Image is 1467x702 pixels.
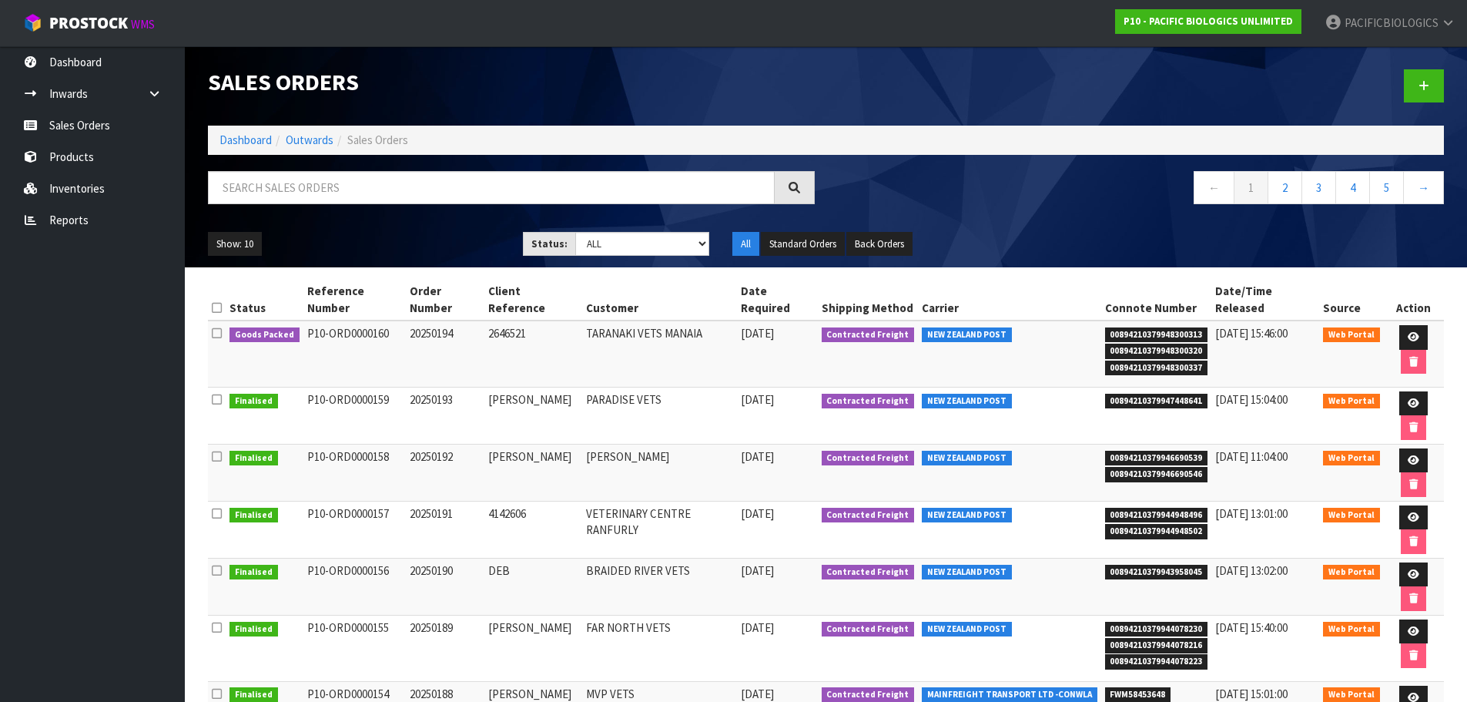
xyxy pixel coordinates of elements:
[208,69,815,95] h1: Sales Orders
[1105,524,1208,539] span: 00894210379944948502
[1403,171,1444,204] a: →
[303,321,406,387] td: P10-ORD0000160
[229,622,278,637] span: Finalised
[1105,344,1208,359] span: 00894210379948300320
[741,563,774,578] span: [DATE]
[229,451,278,466] span: Finalised
[1105,638,1208,653] span: 00894210379944078216
[582,615,737,681] td: FAR NORTH VETS
[761,232,845,257] button: Standard Orders
[741,326,774,341] span: [DATE]
[582,444,737,501] td: [PERSON_NAME]
[1105,394,1208,409] span: 00894210379947448641
[1105,565,1208,580] span: 00894210379943958045
[484,387,582,444] td: [PERSON_NAME]
[822,622,915,637] span: Contracted Freight
[303,501,406,558] td: P10-ORD0000157
[347,133,408,147] span: Sales Orders
[1215,687,1288,701] span: [DATE] 15:01:00
[1105,451,1208,466] span: 00894210379946690539
[822,508,915,523] span: Contracted Freight
[741,620,774,635] span: [DATE]
[922,508,1012,523] span: NEW ZEALAND POST
[582,501,737,558] td: VETERINARY CENTRE RANFURLY
[1105,654,1208,670] span: 00894210379944078223
[838,171,1445,209] nav: Page navigation
[732,232,759,257] button: All
[303,615,406,681] td: P10-ORD0000155
[49,13,128,33] span: ProStock
[219,133,272,147] a: Dashboard
[1105,622,1208,637] span: 00894210379944078230
[582,279,737,321] th: Customer
[1215,449,1288,464] span: [DATE] 11:04:00
[1105,508,1208,523] span: 00894210379944948496
[303,558,406,615] td: P10-ORD0000156
[582,387,737,444] td: PARADISE VETS
[23,13,42,32] img: cube-alt.png
[531,237,568,250] strong: Status:
[229,394,278,409] span: Finalised
[582,558,737,615] td: BRAIDED RIVER VETS
[737,279,818,321] th: Date Required
[1215,506,1288,521] span: [DATE] 13:01:00
[1319,279,1384,321] th: Source
[406,501,484,558] td: 20250191
[131,17,155,32] small: WMS
[1301,171,1336,204] a: 3
[1323,622,1380,637] span: Web Portal
[1105,327,1208,343] span: 00894210379948300313
[918,279,1101,321] th: Carrier
[822,394,915,409] span: Contracted Freight
[846,232,913,257] button: Back Orders
[741,687,774,701] span: [DATE]
[922,622,1012,637] span: NEW ZEALAND POST
[1234,171,1268,204] a: 1
[1323,327,1380,343] span: Web Portal
[406,444,484,501] td: 20250192
[1335,171,1370,204] a: 4
[818,279,919,321] th: Shipping Method
[1215,563,1288,578] span: [DATE] 13:02:00
[822,327,915,343] span: Contracted Freight
[484,558,582,615] td: DEB
[1384,279,1444,321] th: Action
[1215,620,1288,635] span: [DATE] 15:40:00
[1105,361,1208,376] span: 00894210379948300337
[922,327,1012,343] span: NEW ZEALAND POST
[303,387,406,444] td: P10-ORD0000159
[1101,279,1212,321] th: Connote Number
[406,279,484,321] th: Order Number
[582,321,737,387] td: TARANAKI VETS MANAIA
[822,565,915,580] span: Contracted Freight
[406,387,484,444] td: 20250193
[303,279,406,321] th: Reference Number
[922,565,1012,580] span: NEW ZEALAND POST
[741,449,774,464] span: [DATE]
[406,321,484,387] td: 20250194
[484,444,582,501] td: [PERSON_NAME]
[1211,279,1319,321] th: Date/Time Released
[741,506,774,521] span: [DATE]
[1323,451,1380,466] span: Web Portal
[1215,326,1288,341] span: [DATE] 15:46:00
[1268,171,1302,204] a: 2
[406,558,484,615] td: 20250190
[1215,392,1288,407] span: [DATE] 15:04:00
[208,232,262,257] button: Show: 10
[1194,171,1234,204] a: ←
[822,451,915,466] span: Contracted Freight
[1323,394,1380,409] span: Web Portal
[1124,15,1293,28] strong: P10 - PACIFIC BIOLOGICS UNLIMITED
[1369,171,1404,204] a: 5
[286,133,333,147] a: Outwards
[484,615,582,681] td: [PERSON_NAME]
[226,279,303,321] th: Status
[229,327,300,343] span: Goods Packed
[1105,467,1208,482] span: 00894210379946690546
[229,508,278,523] span: Finalised
[303,444,406,501] td: P10-ORD0000158
[1323,508,1380,523] span: Web Portal
[922,451,1012,466] span: NEW ZEALAND POST
[484,279,582,321] th: Client Reference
